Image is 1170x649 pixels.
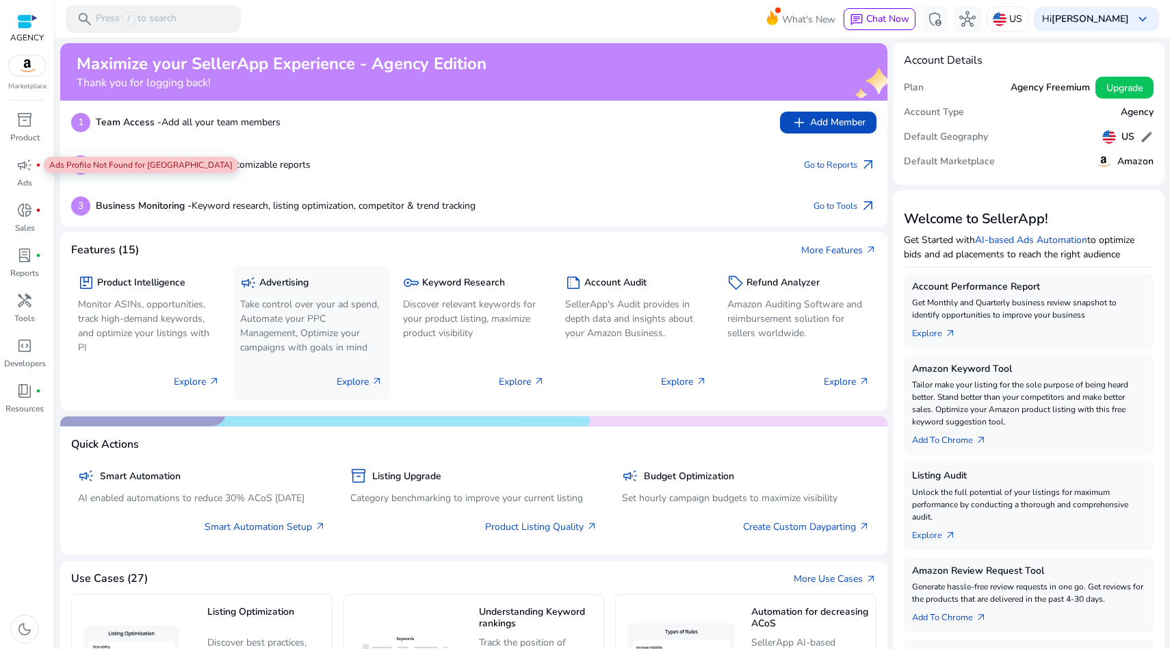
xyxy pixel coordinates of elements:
p: Create customizable reports [96,157,311,172]
span: arrow_outward [976,435,987,446]
h5: Listing Optimization [207,607,325,631]
h5: Amazon Review Request Tool [912,565,1146,577]
h5: Plan [904,82,924,94]
span: Chat Now [866,12,909,25]
h5: Agency Freemium [1011,82,1090,94]
h5: Account Performance Report [912,281,1146,293]
span: What's New [782,8,835,31]
span: key [403,275,419,291]
p: Generate hassle-free review requests in one go. Get reviews for the products that are delivered i... [912,581,1146,605]
p: Discover relevant keywords for your product listing, maximize product visibility [403,297,545,340]
span: fiber_manual_record [36,162,41,168]
a: Go to Toolsarrow_outward [814,196,876,216]
span: lab_profile [16,247,33,264]
p: SellerApp's Audit provides in depth data and insights about your Amazon Business. [565,297,707,340]
img: us.svg [1102,130,1116,144]
p: Unlock the full potential of your listings for maximum performance by conducting a thorough and c... [912,486,1146,523]
h5: Amazon [1117,156,1154,168]
button: admin_panel_settings [921,5,948,33]
p: Hi [1042,14,1129,24]
h4: Account Details [904,54,983,67]
img: us.svg [993,12,1006,26]
h4: Quick Actions [71,438,139,451]
span: book_4 [16,383,33,399]
b: Business Monitoring - [96,199,192,212]
span: handyman [16,292,33,309]
h5: Advertising [259,277,309,289]
h4: Features (15) [71,244,139,257]
span: sell [727,275,744,291]
p: US [1009,7,1022,31]
span: arrow_outward [209,376,220,387]
p: Developers [4,357,46,370]
button: hub [954,5,981,33]
b: [PERSON_NAME] [1052,12,1129,25]
span: campaign [240,275,257,291]
span: code_blocks [16,338,33,354]
span: fiber_manual_record [36,253,41,258]
span: arrow_outward [860,157,876,173]
span: arrow_outward [859,376,870,387]
p: Tailor make your listing for the sole purpose of being heard better. Stand better than your compe... [912,379,1146,428]
span: arrow_outward [586,521,597,532]
p: Tools [14,312,35,324]
p: Category benchmarking to improve your current listing [350,491,598,505]
a: Add To Chrome [912,428,998,447]
a: More Use Casesarrow_outward [794,572,876,586]
a: Go to Reportsarrow_outward [804,155,876,175]
h5: Automation for decreasing ACoS [751,607,869,631]
span: campaign [16,157,33,173]
h3: Welcome to SellerApp! [904,211,1154,227]
span: package [78,275,94,291]
h5: Listing Audit [912,470,1146,482]
p: Monitor ASINs, opportunities, track high-demand keywords, and optimize your listings with PI [78,297,220,355]
h5: Account Type [904,107,964,118]
span: arrow_outward [866,574,876,585]
p: Get Started with to optimize bids and ad placements to reach the right audience [904,233,1154,262]
h2: Maximize your SellerApp Experience - Agency Edition [77,54,486,74]
span: Add Member [791,114,866,131]
span: arrow_outward [315,521,326,532]
h5: Agency [1121,107,1154,118]
p: Keyword research, listing optimization, competitor & trend tracking [96,199,476,213]
p: Reports [10,267,39,279]
span: arrow_outward [976,612,987,623]
a: Product Listing Quality [485,520,597,534]
h5: Smart Automation [100,471,181,483]
a: Add To Chrome [912,605,998,624]
button: Upgrade [1095,77,1154,99]
span: donut_small [16,202,33,218]
p: Explore [661,374,707,389]
p: 1 [71,113,90,132]
h5: Listing Upgrade [372,471,441,483]
span: arrow_outward [866,244,876,255]
span: admin_panel_settings [926,11,943,27]
h5: Budget Optimization [644,471,734,483]
button: chatChat Now [844,8,915,30]
span: chat [850,13,863,27]
p: AGENCY [10,31,44,44]
span: edit [1140,130,1154,144]
span: inventory_2 [16,112,33,128]
h5: Understanding Keyword rankings [479,607,597,631]
span: arrow_outward [696,376,707,387]
p: Amazon Auditing Software and reimbursement solution for sellers worldwide. [727,297,869,340]
span: fiber_manual_record [36,388,41,394]
span: keyboard_arrow_down [1134,11,1151,27]
span: arrow_outward [945,530,956,541]
h5: Account Audit [584,277,647,289]
span: arrow_outward [534,376,545,387]
p: Sales [15,222,35,234]
span: / [122,12,135,27]
span: dark_mode [16,621,33,637]
p: Explore [499,374,545,389]
a: Explorearrow_outward [912,321,967,340]
p: Set hourly campaign budgets to maximize visibility [622,491,870,505]
span: Upgrade [1106,81,1143,95]
p: 3 [71,196,90,216]
span: arrow_outward [372,376,382,387]
button: addAdd Member [780,112,876,133]
p: Marketplace [8,81,47,92]
b: Advanced Reporting - [96,158,192,171]
h5: Amazon Keyword Tool [912,364,1146,375]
